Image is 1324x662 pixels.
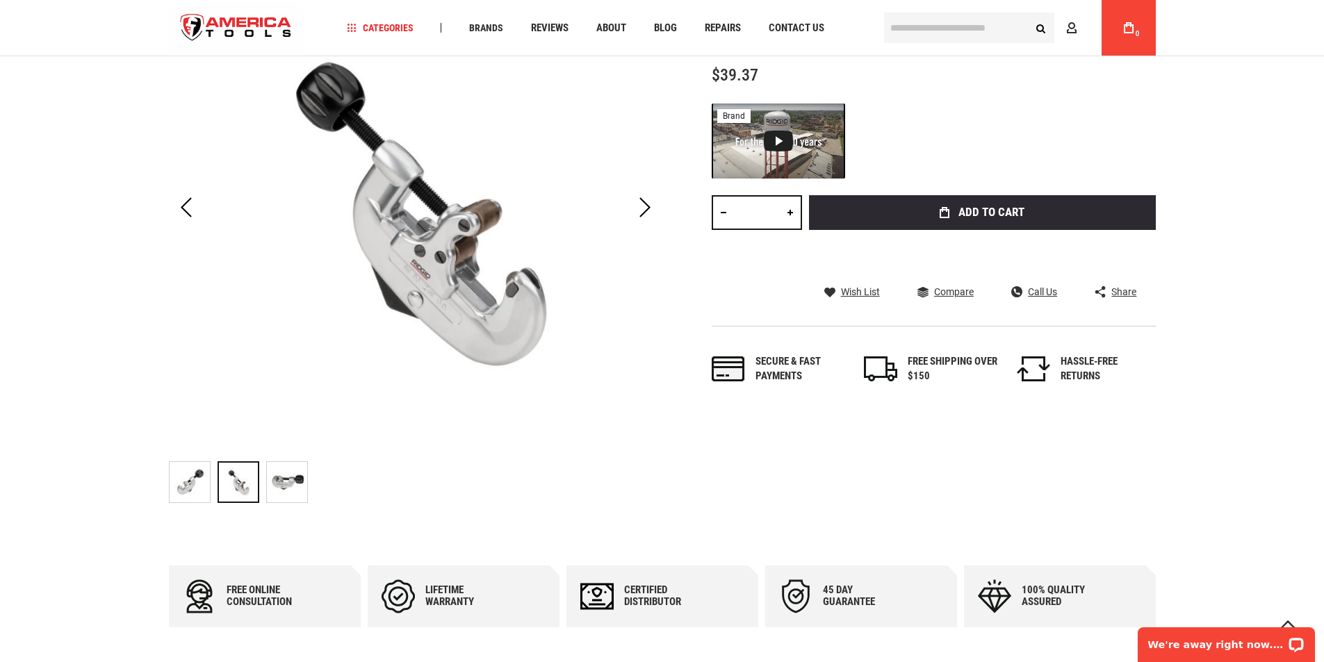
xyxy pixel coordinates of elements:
[266,454,308,510] div: RIDGID 32910 Screw Feed Tubing Cutters Model 10
[648,19,683,38] a: Blog
[341,19,420,38] a: Categories
[654,23,677,33] span: Blog
[1136,30,1140,38] span: 0
[267,462,307,502] img: RIDGID 32910 Screw Feed Tubing Cutters Model 10
[809,195,1156,230] button: Add to Cart
[806,234,1159,274] iframe: Secure express checkout frame
[169,2,304,54] img: America Tools
[1028,287,1057,297] span: Call Us
[425,584,509,608] div: Lifetime warranty
[762,19,831,38] a: Contact Us
[1061,354,1151,384] div: HASSLE-FREE RETURNS
[596,23,626,33] span: About
[934,287,974,297] span: Compare
[769,23,824,33] span: Contact Us
[347,23,414,33] span: Categories
[1028,15,1054,41] button: Search
[705,23,741,33] span: Repairs
[590,19,632,38] a: About
[531,23,569,33] span: Reviews
[1017,356,1050,381] img: returns
[864,356,897,381] img: shipping
[958,206,1024,218] span: Add to Cart
[824,286,880,298] a: Wish List
[1129,618,1324,662] iframe: LiveChat chat widget
[698,19,747,38] a: Repairs
[712,356,745,381] img: payments
[1111,287,1136,297] span: Share
[755,354,846,384] div: Secure & fast payments
[169,2,304,54] a: store logo
[624,584,708,608] div: Certified Distributor
[1011,286,1057,298] a: Call Us
[218,454,266,510] div: RIDGID 32910 Screw Feed Tubing Cutters Model 10
[823,584,906,608] div: 45 day Guarantee
[170,462,210,502] img: RIDGID 32910 Screw Feed Tubing Cutters Model 10
[463,19,509,38] a: Brands
[469,23,503,33] span: Brands
[712,65,758,85] span: $39.37
[525,19,575,38] a: Reviews
[908,354,998,384] div: FREE SHIPPING OVER $150
[1022,584,1105,608] div: 100% quality assured
[841,287,880,297] span: Wish List
[169,454,218,510] div: RIDGID 32910 Screw Feed Tubing Cutters Model 10
[917,286,974,298] a: Compare
[227,584,310,608] div: Free online consultation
